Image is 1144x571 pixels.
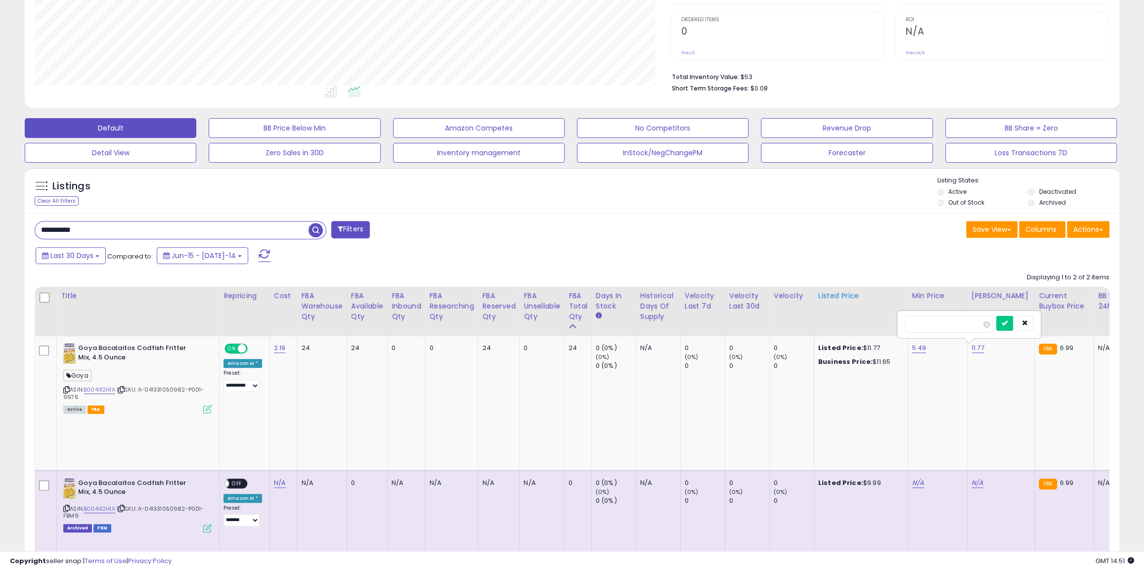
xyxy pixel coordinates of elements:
div: Cost [274,291,293,301]
span: 6.99 [1059,478,1073,487]
a: B004IX2H1A [84,386,115,394]
small: (0%) [596,353,610,361]
label: Active [948,187,967,196]
div: 0 (0%) [596,344,636,352]
a: B004IX2H1A [84,505,115,513]
span: OFF [229,479,245,487]
div: 0 (0%) [596,479,636,487]
span: Last 30 Days [50,251,93,261]
div: Days In Stock [596,291,632,311]
small: Days In Stock. [596,311,602,320]
div: 24 [351,344,380,352]
div: N/A [482,479,512,487]
div: N/A [1098,479,1131,487]
a: 11.77 [971,343,984,353]
span: ROI [906,17,1109,23]
div: N/A [640,344,673,352]
button: Loss Transactions 7D [945,143,1117,163]
div: BB Share 24h. [1098,291,1134,311]
a: N/A [274,478,286,488]
div: 0 [685,479,725,487]
img: 51lfP2JtWrL._SL40_.jpg [63,344,76,363]
div: N/A [429,479,470,487]
div: ASIN: [63,479,212,531]
b: Total Inventory Value: [672,73,739,81]
div: ASIN: [63,344,212,412]
span: All listings currently available for purchase on Amazon [63,405,86,414]
label: Out of Stock [948,198,984,207]
span: ON [225,345,238,353]
button: Amazon Competes [393,118,565,138]
p: Listing States: [937,176,1119,185]
button: Revenue Drop [761,118,932,138]
div: 0 [729,361,769,370]
button: BB Share = Zero [945,118,1117,138]
small: Prev: 0 [681,50,695,56]
b: Goya Bacalaitos Codfish Fritter Mix, 4.5 Ounce [78,479,198,499]
div: $11.65 [818,357,900,366]
small: Prev: N/A [906,50,925,56]
h5: Listings [52,179,90,193]
div: N/A [1098,344,1131,352]
button: Columns [1019,221,1065,238]
b: Goya Bacalaitos Codfish Fritter Mix, 4.5 Ounce [78,344,198,364]
div: FBA Researching Qty [429,291,474,322]
button: Filters [331,221,370,238]
span: 6.99 [1059,343,1073,352]
div: Preset: [223,505,262,527]
div: Min Price [912,291,963,301]
small: (0%) [729,488,743,496]
div: 0 [729,479,769,487]
a: 2.19 [274,343,286,353]
button: Forecaster [761,143,932,163]
div: $9.99 [818,479,900,487]
button: InStock/NegChangePM [577,143,748,163]
span: Goya [63,370,91,381]
h2: 0 [681,26,884,39]
div: Repricing [223,291,265,301]
button: No Competitors [577,118,748,138]
b: Listed Price: [818,343,863,352]
button: Jun-15 - [DATE]-14 [157,247,248,264]
span: $0.08 [750,84,768,93]
div: Velocity [774,291,810,301]
div: N/A [392,479,418,487]
a: 5.49 [912,343,926,353]
small: (0%) [685,353,699,361]
div: Amazon AI * [223,359,262,368]
div: Preset: [223,370,262,392]
button: BB Price Below Min [209,118,380,138]
label: Archived [1039,198,1065,207]
small: (0%) [774,488,788,496]
div: 0 [774,479,814,487]
div: FBA Reserved Qty [482,291,515,322]
div: Velocity Last 30d [729,291,765,311]
div: Clear All Filters [35,196,79,206]
div: Listed Price [818,291,904,301]
div: 0 [774,344,814,352]
div: N/A [301,479,339,487]
button: Inventory management [393,143,565,163]
button: Default [25,118,196,138]
div: Historical Days Of Supply [640,291,676,322]
b: Short Term Storage Fees: [672,84,749,92]
li: $53 [672,70,1102,82]
label: Deactivated [1039,187,1076,196]
button: Zero Sales in 30D [209,143,380,163]
span: 2025-08-14 14:51 GMT [1096,556,1134,566]
small: (0%) [774,353,788,361]
span: Columns [1025,224,1056,234]
a: N/A [971,478,983,488]
b: Business Price: [818,357,873,366]
div: 0 [729,496,769,505]
div: FBA Warehouse Qty [301,291,342,322]
div: 0 [774,361,814,370]
span: | SKU: A-041331050982-P001-FBM9 [63,505,204,520]
span: | SKU: A-041331050982-P001-9976 [63,386,204,400]
small: (0%) [596,488,610,496]
small: FBA [1039,344,1057,354]
div: N/A [524,479,557,487]
span: Jun-15 - [DATE]-14 [172,251,236,261]
div: 0 (0%) [596,361,636,370]
span: FBM [93,524,111,532]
